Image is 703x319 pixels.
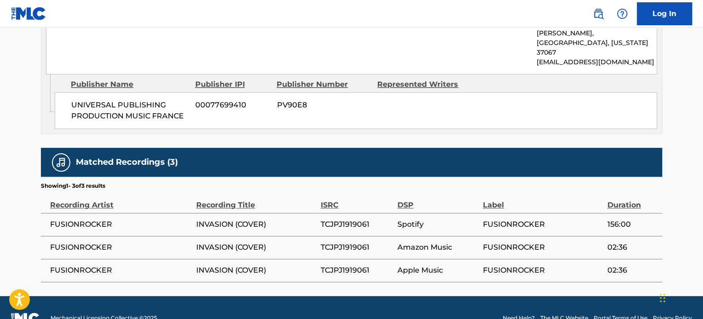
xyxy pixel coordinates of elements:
[50,265,192,276] span: FUSIONROCKER
[195,79,270,90] div: Publisher IPI
[637,2,692,25] a: Log In
[617,8,628,19] img: help
[56,157,67,168] img: Matched Recordings
[397,265,478,276] span: Apple Music
[76,157,178,168] h5: Matched Recordings (3)
[196,242,316,253] span: INVASION (COVER)
[537,19,657,38] p: [STREET_ADDRESS][PERSON_NAME],
[50,219,192,230] span: FUSIONROCKER
[196,190,316,211] div: Recording Title
[607,219,658,230] span: 156:00
[41,182,105,190] p: Showing 1 - 3 of 3 results
[397,219,478,230] span: Spotify
[483,242,602,253] span: FUSIONROCKER
[277,100,370,111] span: PV90E8
[320,242,392,253] span: TCJPJ1919061
[607,265,658,276] span: 02:36
[277,79,370,90] div: Publisher Number
[397,242,478,253] span: Amazon Music
[593,8,604,19] img: search
[196,265,316,276] span: INVASION (COVER)
[537,38,657,57] p: [GEOGRAPHIC_DATA], [US_STATE] 37067
[607,242,658,253] span: 02:36
[320,265,392,276] span: TCJPJ1919061
[195,100,270,111] span: 00077699410
[320,219,392,230] span: TCJPJ1919061
[50,242,192,253] span: FUSIONROCKER
[320,190,392,211] div: ISRC
[483,265,602,276] span: FUSIONROCKER
[607,190,658,211] div: Duration
[660,284,665,312] div: Drag
[589,5,607,23] a: Public Search
[613,5,631,23] div: Help
[50,190,192,211] div: Recording Artist
[71,100,188,122] span: UNIVERSAL PUBLISHING PRODUCTION MUSIC FRANCE
[397,190,478,211] div: DSP
[483,190,602,211] div: Label
[483,219,602,230] span: FUSIONROCKER
[377,79,471,90] div: Represented Writers
[537,57,657,67] p: [EMAIL_ADDRESS][DOMAIN_NAME]
[657,275,703,319] iframe: Chat Widget
[71,79,188,90] div: Publisher Name
[11,7,46,20] img: MLC Logo
[196,219,316,230] span: INVASION (COVER)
